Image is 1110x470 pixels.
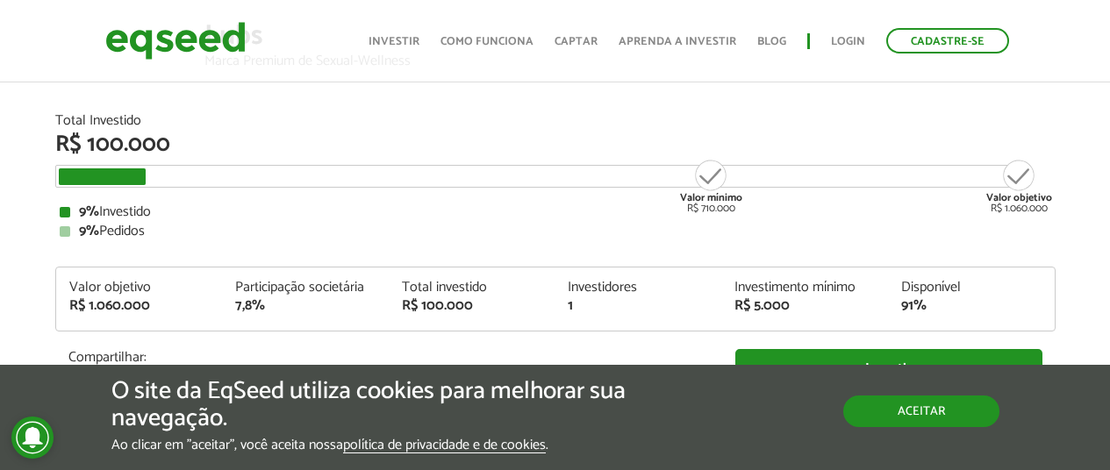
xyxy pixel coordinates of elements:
[68,349,709,366] p: Compartilhar:
[901,281,1042,295] div: Disponível
[402,299,542,313] div: R$ 100.000
[55,133,1056,156] div: R$ 100.000
[105,18,246,64] img: EqSeed
[568,281,708,295] div: Investidores
[757,36,786,47] a: Blog
[235,299,376,313] div: 7,8%
[235,281,376,295] div: Participação societária
[69,299,210,313] div: R$ 1.060.000
[734,281,875,295] div: Investimento mínimo
[986,158,1052,214] div: R$ 1.060.000
[735,349,1042,388] a: Investir
[55,114,1056,128] div: Total Investido
[555,36,598,47] a: Captar
[831,36,865,47] a: Login
[843,395,999,427] button: Aceitar
[69,281,210,295] div: Valor objetivo
[619,36,736,47] a: Aprenda a investir
[734,299,875,313] div: R$ 5.000
[568,299,708,313] div: 1
[79,200,99,224] strong: 9%
[678,158,744,214] div: R$ 710.000
[60,205,1051,219] div: Investido
[440,36,534,47] a: Como funciona
[60,224,1051,239] div: Pedidos
[111,437,644,453] p: Ao clicar em "aceitar", você aceita nossa .
[111,378,644,432] h5: O site da EqSeed utiliza cookies para melhorar sua navegação.
[369,36,419,47] a: Investir
[79,219,99,243] strong: 9%
[986,189,1052,206] strong: Valor objetivo
[901,299,1042,313] div: 91%
[680,189,742,206] strong: Valor mínimo
[343,438,546,453] a: política de privacidade e de cookies
[402,281,542,295] div: Total investido
[886,28,1009,53] a: Cadastre-se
